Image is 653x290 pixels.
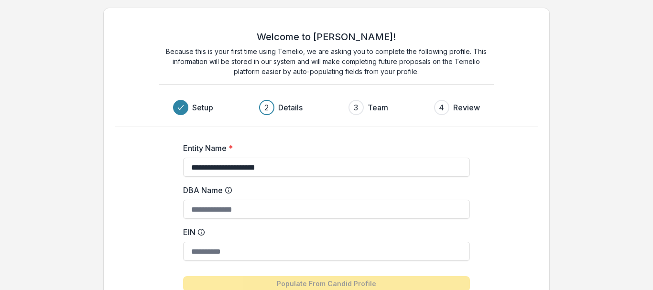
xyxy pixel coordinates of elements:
div: 2 [264,102,269,113]
p: Because this is your first time using Temelio, we are asking you to complete the following profil... [159,46,494,76]
h3: Team [368,102,388,113]
h2: Welcome to [PERSON_NAME]! [257,31,396,43]
div: Progress [173,100,480,115]
label: EIN [183,226,464,238]
h3: Review [453,102,480,113]
div: 3 [354,102,358,113]
label: Entity Name [183,142,464,154]
h3: Setup [192,102,213,113]
h3: Details [278,102,303,113]
div: 4 [439,102,444,113]
label: DBA Name [183,184,464,196]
